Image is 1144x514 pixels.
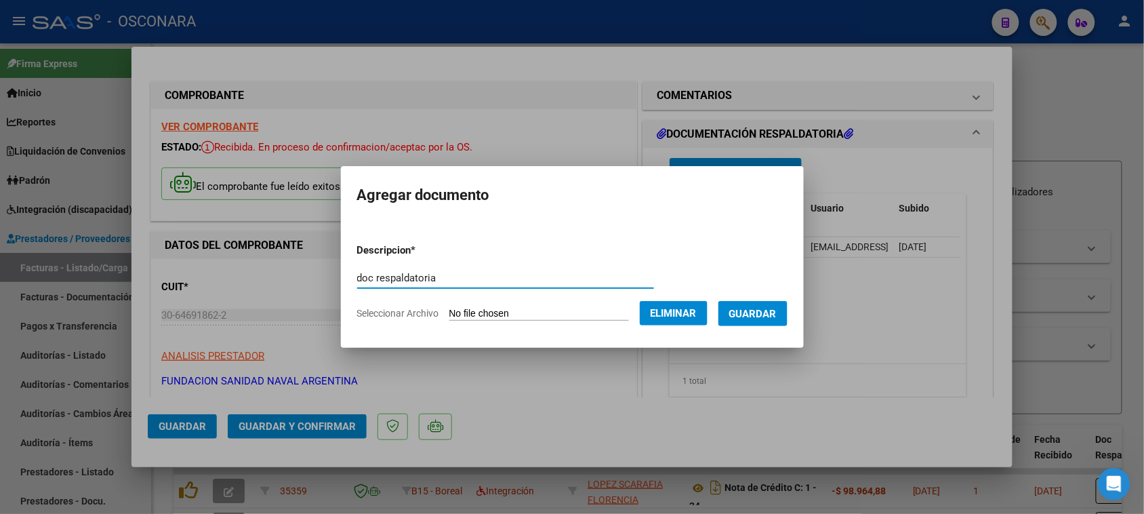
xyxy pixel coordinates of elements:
button: Eliminar [640,301,708,325]
h2: Agregar documento [357,182,788,208]
p: Descripcion [357,243,487,258]
span: Seleccionar Archivo [357,308,439,319]
span: Guardar [729,308,777,320]
span: Eliminar [651,307,697,319]
button: Guardar [718,301,788,326]
iframe: Intercom live chat [1098,468,1130,500]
